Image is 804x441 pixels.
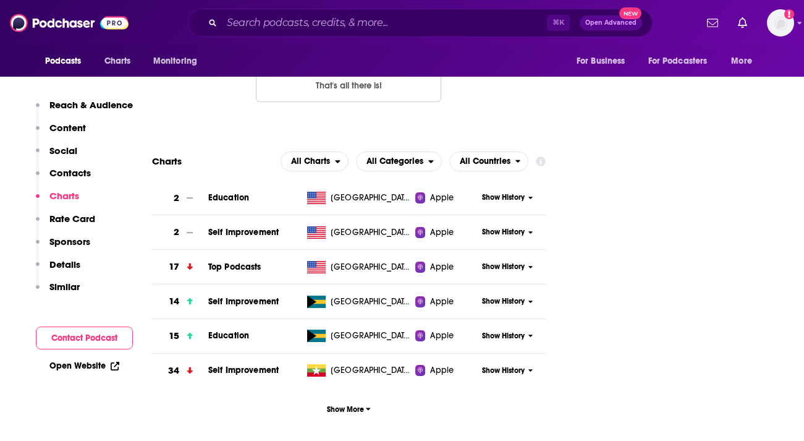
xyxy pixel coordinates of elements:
svg: Add a profile image [784,9,794,19]
button: open menu [449,152,529,171]
a: Self Improvement [208,365,279,375]
button: open menu [145,49,213,73]
h3: 14 [169,294,179,309]
button: Open AdvancedNew [580,15,642,30]
button: Show History [478,366,537,376]
button: Show History [478,262,537,272]
span: Myanmar [331,364,411,377]
span: All Charts [291,157,330,166]
span: United States [331,226,411,239]
button: Reach & Audience [36,99,133,122]
p: Charts [49,190,79,202]
span: Show History [482,227,525,238]
a: [GEOGRAPHIC_DATA] [302,261,415,273]
a: Apple [415,192,478,204]
button: Show profile menu [767,9,794,36]
button: Show History [478,296,537,307]
span: Apple [430,330,454,342]
a: 2 [152,215,208,249]
span: Charts [104,53,131,70]
a: [GEOGRAPHIC_DATA] [302,364,415,377]
div: Search podcasts, credits, & more... [188,9,653,37]
p: Details [49,259,80,270]
span: Open Advanced [585,20,637,26]
p: Contacts [49,167,91,179]
p: Content [49,122,86,134]
h2: Categories [356,152,442,171]
span: New [619,7,641,19]
button: Content [36,122,86,145]
span: For Podcasters [648,53,708,70]
button: open menu [36,49,98,73]
a: Apple [415,226,478,239]
span: Apple [430,261,454,273]
span: Apple [430,364,454,377]
a: Top Podcasts [208,262,261,272]
span: More [731,53,752,70]
a: [GEOGRAPHIC_DATA] [302,330,415,342]
img: User Profile [767,9,794,36]
a: [GEOGRAPHIC_DATA] [302,296,415,308]
button: Sponsors [36,236,90,259]
h3: 34 [168,364,179,378]
span: United States [331,192,411,204]
button: Show History [478,331,537,341]
h2: Countries [449,152,529,171]
span: Podcasts [45,53,82,70]
h3: 17 [169,260,179,274]
p: Reach & Audience [49,99,133,111]
input: Search podcasts, credits, & more... [222,13,547,33]
span: Show History [482,296,525,307]
a: Apple [415,330,478,342]
span: Show History [482,262,525,272]
a: Apple [415,296,478,308]
a: Education [208,330,249,341]
button: open menu [722,49,768,73]
a: Charts [96,49,138,73]
a: Apple [415,364,478,377]
a: Show notifications dropdown [733,12,752,33]
span: All Categories [366,157,423,166]
span: Bahamas [331,330,411,342]
button: Charts [36,190,79,213]
button: Rate Card [36,213,95,236]
span: Apple [430,296,454,308]
button: Contact Podcast [36,327,133,349]
button: Show More [152,398,546,421]
span: Show History [482,331,525,341]
button: Details [36,259,80,281]
a: 15 [152,319,208,353]
p: Similar [49,281,80,293]
p: Social [49,145,77,156]
span: Logged in as antoine.jordan [767,9,794,36]
a: Show notifications dropdown [702,12,723,33]
button: open menu [568,49,641,73]
span: Show More [327,405,371,414]
a: 2 [152,181,208,215]
span: Show History [482,192,525,203]
h3: 2 [174,225,179,239]
button: Nothing here. [256,69,441,102]
span: Apple [430,226,454,239]
a: 14 [152,285,208,319]
a: [GEOGRAPHIC_DATA] [302,226,415,239]
a: Podchaser - Follow, Share and Rate Podcasts [10,11,129,35]
p: Rate Card [49,213,95,225]
a: 17 [152,250,208,284]
a: Self Improvement [208,296,279,307]
button: Social [36,145,77,168]
h2: Charts [152,155,182,167]
a: Self Improvement [208,227,279,238]
p: Sponsors [49,236,90,247]
a: Apple [415,261,478,273]
a: Education [208,192,249,203]
h2: Platforms [281,152,349,171]
button: open menu [640,49,726,73]
a: Open Website [49,361,119,371]
span: All Countries [460,157,510,166]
